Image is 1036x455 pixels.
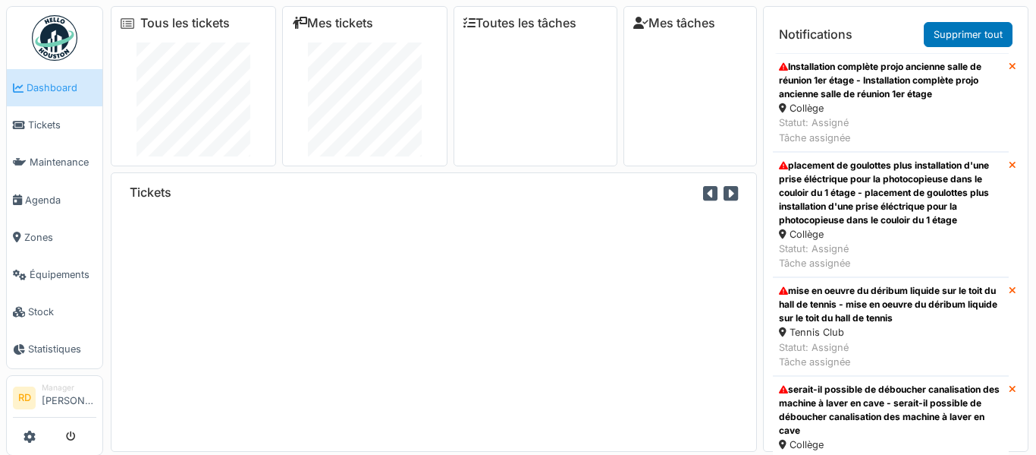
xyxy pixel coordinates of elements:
[7,219,102,256] a: Zones
[13,387,36,409] li: RD
[28,342,96,356] span: Statistiques
[773,277,1009,376] a: mise en oeuvre du déribum liquide sur le toit du hall de tennis - mise en oeuvre du déribum liqui...
[779,101,1003,115] div: Collège
[773,152,1009,278] a: placement de goulottes plus installation d'une prise éléctrique pour la photocopieuse dans le cou...
[924,22,1012,47] a: Supprimer tout
[779,115,1003,144] div: Statut: Assigné Tâche assignée
[779,242,1003,270] div: Statut: Assigné Tâche assignée
[292,16,373,30] a: Mes tickets
[773,53,1009,152] a: Installation complète projo ancienne salle de réunion 1er étage - Installation complète projo anc...
[32,15,77,61] img: Badge_color-CXgf-gQk.svg
[42,382,96,415] li: [PERSON_NAME]
[779,284,1003,325] div: mise en oeuvre du déribum liquide sur le toit du hall de tennis - mise en oeuvre du déribum liqui...
[633,16,715,30] a: Mes tâches
[779,340,1003,369] div: Statut: Assigné Tâche assignée
[7,69,102,106] a: Dashboard
[779,159,1003,227] div: placement de goulottes plus installation d'une prise éléctrique pour la photocopieuse dans le cou...
[7,293,102,330] a: Stock
[463,16,576,30] a: Toutes les tâches
[13,382,96,419] a: RD Manager[PERSON_NAME]
[42,382,96,393] div: Manager
[25,193,96,207] span: Agenda
[7,182,102,219] a: Agenda
[779,27,852,42] h6: Notifications
[24,230,96,245] span: Zones
[779,227,1003,242] div: Collège
[7,106,102,144] a: Tickets
[28,118,96,132] span: Tickets
[140,16,230,30] a: Tous les tickets
[30,267,96,282] span: Équipements
[30,155,96,169] span: Maintenance
[7,330,102,368] a: Statistiques
[779,325,1003,340] div: Tennis Club
[130,185,171,200] h6: Tickets
[779,383,1003,438] div: serait-il possible de déboucher canalisation des machine à laver en cave - serait-il possible de ...
[7,256,102,293] a: Équipements
[7,144,102,181] a: Maintenance
[27,81,96,95] span: Dashboard
[779,60,1003,101] div: Installation complète projo ancienne salle de réunion 1er étage - Installation complète projo anc...
[28,305,96,319] span: Stock
[779,438,1003,452] div: Collège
